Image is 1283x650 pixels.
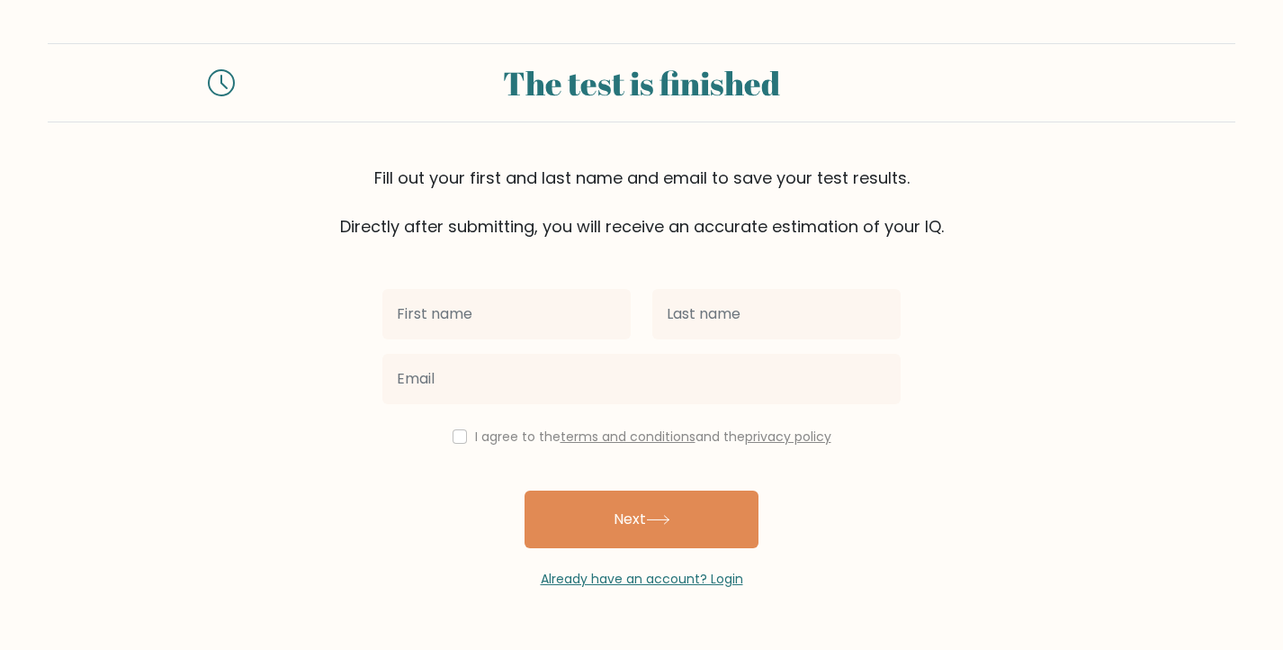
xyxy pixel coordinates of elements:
[382,354,901,404] input: Email
[652,289,901,339] input: Last name
[475,428,831,446] label: I agree to the and the
[48,166,1235,239] div: Fill out your first and last name and email to save your test results. Directly after submitting,...
[382,289,631,339] input: First name
[525,491,758,548] button: Next
[256,59,1027,107] div: The test is finished
[541,570,743,588] a: Already have an account? Login
[745,428,831,446] a: privacy policy
[561,428,695,446] a: terms and conditions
